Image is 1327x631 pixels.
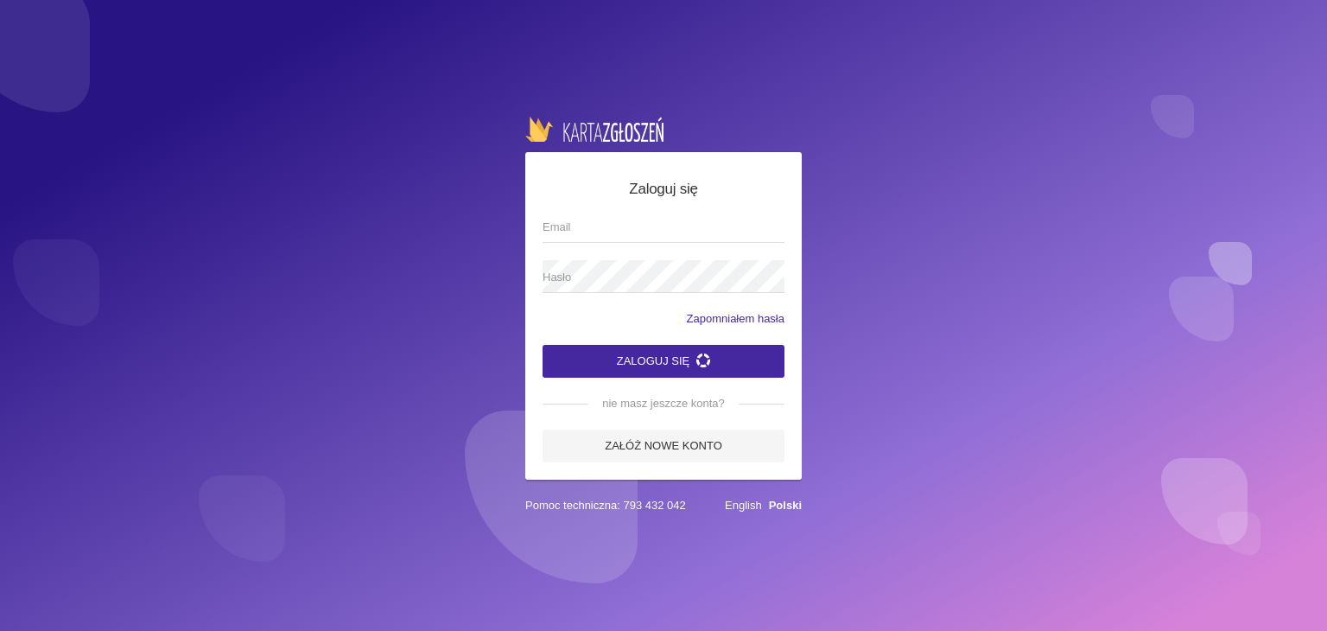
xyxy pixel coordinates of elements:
[543,430,784,462] a: Załóż nowe konto
[525,117,663,141] img: logo-karta.png
[769,499,802,512] a: Polski
[543,260,784,293] input: Hasło
[543,269,767,286] span: Hasło
[543,345,784,378] button: Zaloguj się
[588,395,739,412] span: nie masz jeszcze konta?
[543,210,784,243] input: Email
[687,310,784,328] a: Zapomniałem hasła
[525,497,686,514] span: Pomoc techniczna: 793 432 042
[725,499,762,512] a: English
[543,219,767,236] span: Email
[543,178,784,201] h5: Zaloguj się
